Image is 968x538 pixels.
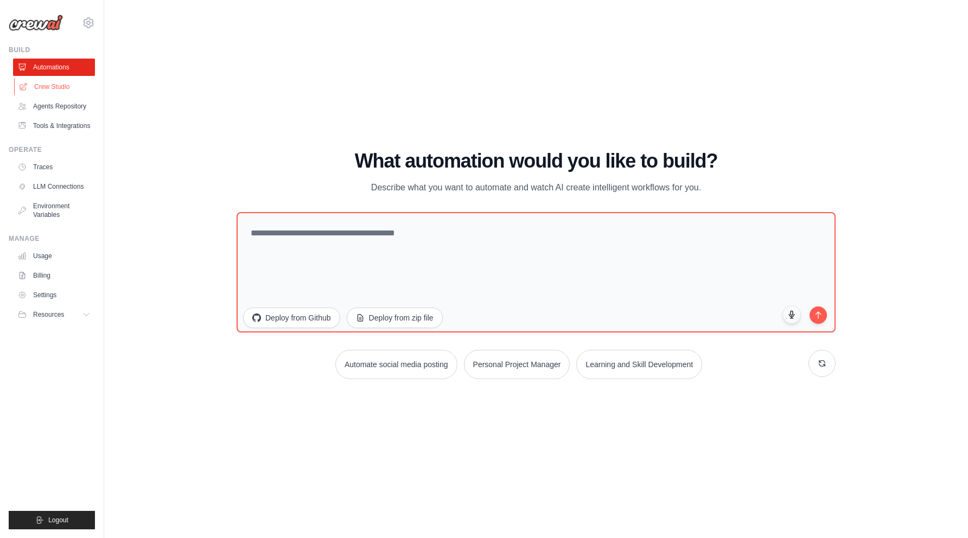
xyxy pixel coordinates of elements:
a: Traces [13,158,95,176]
a: Agents Repository [13,98,95,115]
a: LLM Connections [13,178,95,195]
a: Automations [13,59,95,76]
a: Settings [13,286,95,304]
a: Environment Variables [13,197,95,223]
button: Automate social media posting [335,350,457,379]
span: Resources [33,310,64,319]
a: Usage [13,247,95,265]
div: Manage [9,234,95,243]
h1: What automation would you like to build? [237,150,836,172]
div: Operate [9,145,95,154]
button: Learning and Skill Development [576,350,702,379]
a: Crew Studio [14,78,96,95]
button: Deploy from Github [243,308,340,328]
button: Logout [9,511,95,529]
a: Billing [13,267,95,284]
span: Logout [48,516,68,524]
p: Describe what you want to automate and watch AI create intelligent workflows for you. [354,181,718,195]
button: Deploy from zip file [347,308,443,328]
button: Resources [13,306,95,323]
img: Logo [9,15,63,31]
a: Tools & Integrations [13,117,95,134]
div: Build [9,46,95,54]
button: Personal Project Manager [464,350,570,379]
